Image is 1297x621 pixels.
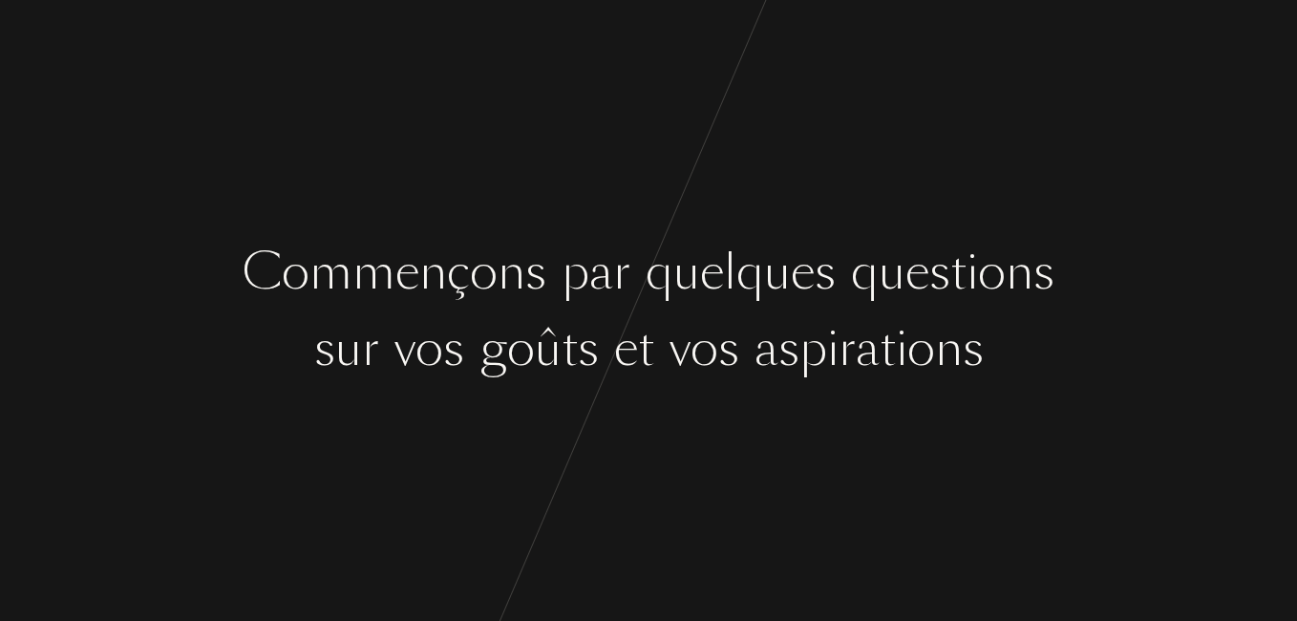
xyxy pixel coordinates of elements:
[525,237,546,309] div: s
[880,313,896,385] div: t
[335,313,362,385] div: u
[827,313,839,385] div: i
[839,313,856,385] div: r
[764,237,791,309] div: u
[670,313,691,385] div: v
[1006,237,1033,309] div: n
[447,237,470,309] div: ç
[673,237,700,309] div: u
[856,313,880,385] div: a
[562,313,578,385] div: t
[589,237,613,309] div: a
[896,313,907,385] div: i
[443,313,464,385] div: s
[950,237,967,309] div: t
[243,237,282,309] div: C
[614,313,638,385] div: e
[419,237,447,309] div: n
[613,237,630,309] div: r
[700,237,724,309] div: e
[691,313,718,385] div: o
[963,313,984,385] div: s
[470,237,498,309] div: o
[935,313,963,385] div: n
[309,237,352,309] div: m
[778,313,799,385] div: s
[562,237,589,309] div: p
[1033,237,1054,309] div: s
[394,313,415,385] div: v
[851,237,879,309] div: q
[755,313,778,385] div: a
[646,237,673,309] div: q
[791,237,815,309] div: e
[724,237,736,309] div: l
[362,313,379,385] div: r
[507,313,535,385] div: o
[978,237,1006,309] div: o
[415,313,443,385] div: o
[535,313,562,385] div: û
[967,237,978,309] div: i
[314,313,335,385] div: s
[282,237,309,309] div: o
[879,237,905,309] div: u
[929,237,950,309] div: s
[907,313,935,385] div: o
[815,237,836,309] div: s
[736,237,764,309] div: q
[395,237,419,309] div: e
[479,313,507,385] div: g
[352,237,395,309] div: m
[578,313,599,385] div: s
[718,313,739,385] div: s
[498,237,525,309] div: n
[799,313,827,385] div: p
[638,313,654,385] div: t
[905,237,929,309] div: e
